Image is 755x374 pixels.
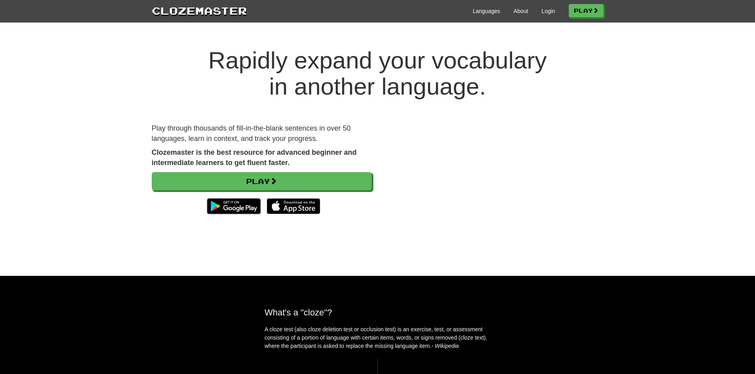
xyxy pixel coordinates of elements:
[152,172,372,190] a: Play
[473,7,500,15] a: Languages
[265,308,491,317] h2: What's a "cloze"?
[514,7,528,15] a: About
[267,198,320,214] img: Download_on_the_App_Store_Badge_US-UK_135x40-25178aeef6eb6b83b96f5f2d004eda3bffbb37122de64afbaef7...
[265,325,491,350] p: A cloze test (also cloze deletion test or occlusion test) is an exercise, test, or assessment con...
[569,4,604,17] a: Play
[152,123,372,144] p: Play through thousands of fill-in-the-blank sentences in over 50 languages, learn in context, and...
[541,7,555,15] a: Login
[152,3,247,18] a: Clozemaster
[152,148,357,167] strong: Clozemaster is the best resource for advanced beginner and intermediate learners to get fluent fa...
[432,343,459,349] em: - Wikipedia
[203,194,264,218] img: Get it on Google Play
